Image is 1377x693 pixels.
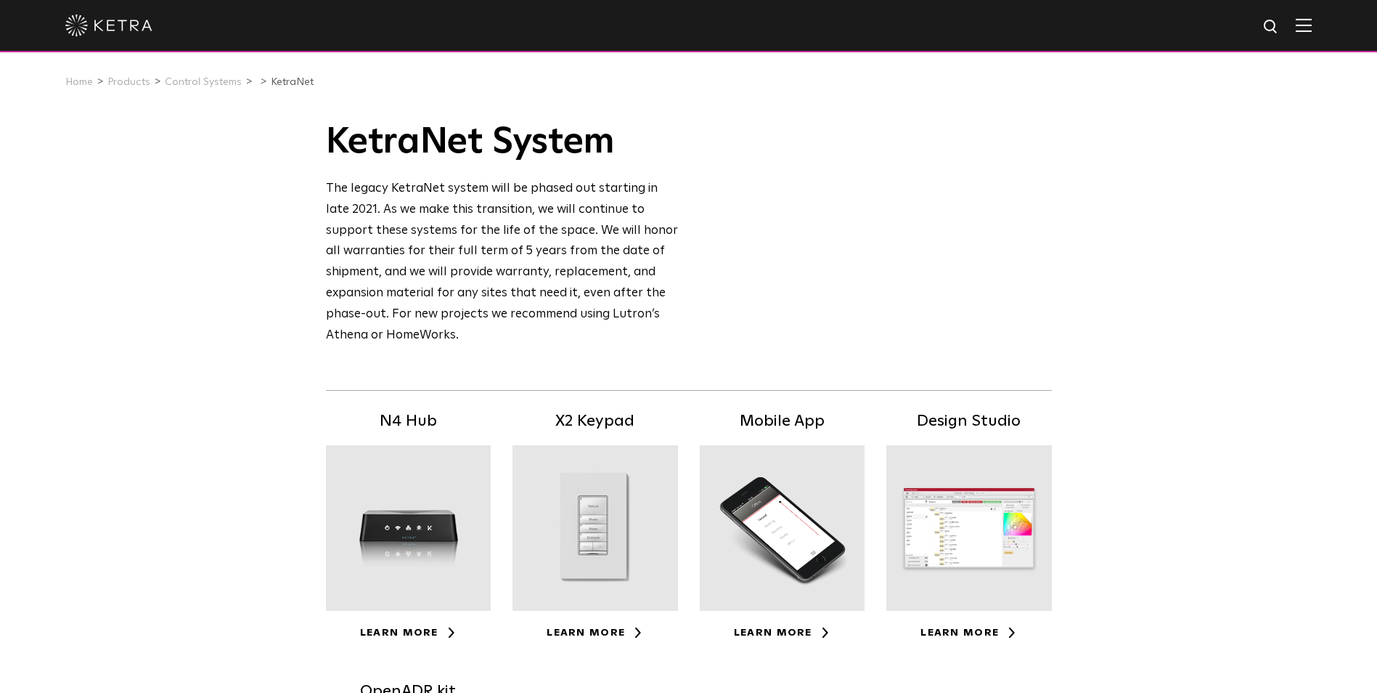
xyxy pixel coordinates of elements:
a: Control Systems [165,77,242,87]
a: Learn More [734,628,830,638]
img: Hamburger%20Nav.svg [1296,18,1312,32]
img: search icon [1262,18,1280,36]
h5: X2 Keypad [512,409,678,434]
h5: Mobile App [700,409,865,434]
a: Home [65,77,93,87]
h1: KetraNet System [326,121,679,164]
img: ketra-logo-2019-white [65,15,152,36]
a: Learn More [547,628,643,638]
a: Learn More [920,628,1017,638]
a: Learn More [360,628,457,638]
a: KetraNet [271,77,314,87]
div: The legacy KetraNet system will be phased out starting in late 2021. As we make this transition, ... [326,179,679,346]
h5: Design Studio [886,409,1052,434]
h5: N4 Hub [326,409,491,434]
a: Products [107,77,150,87]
